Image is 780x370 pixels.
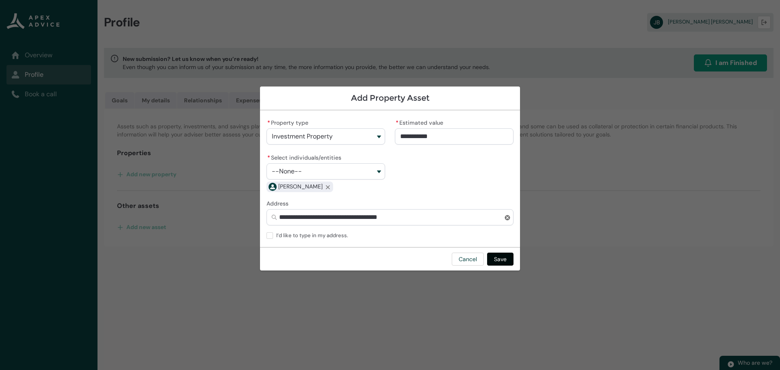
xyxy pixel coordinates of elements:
[266,163,385,180] button: Select individuals/entities
[276,230,351,239] span: I’d like to type in my address.
[266,152,344,162] label: Select individuals/entities
[396,119,399,126] abbr: required
[266,93,513,103] h1: Add Property Asset
[267,154,270,161] abbr: required
[323,182,333,192] button: Remove Josh Barry
[487,253,513,266] button: Save
[266,198,292,208] label: Address
[266,117,312,127] label: Property type
[272,133,333,140] span: Investment Property
[452,253,484,266] button: Cancel
[266,128,385,145] button: Property type
[278,182,323,191] span: Josh Barry
[272,168,302,175] span: --None--
[267,119,270,126] abbr: required
[395,117,446,127] label: Estimated value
